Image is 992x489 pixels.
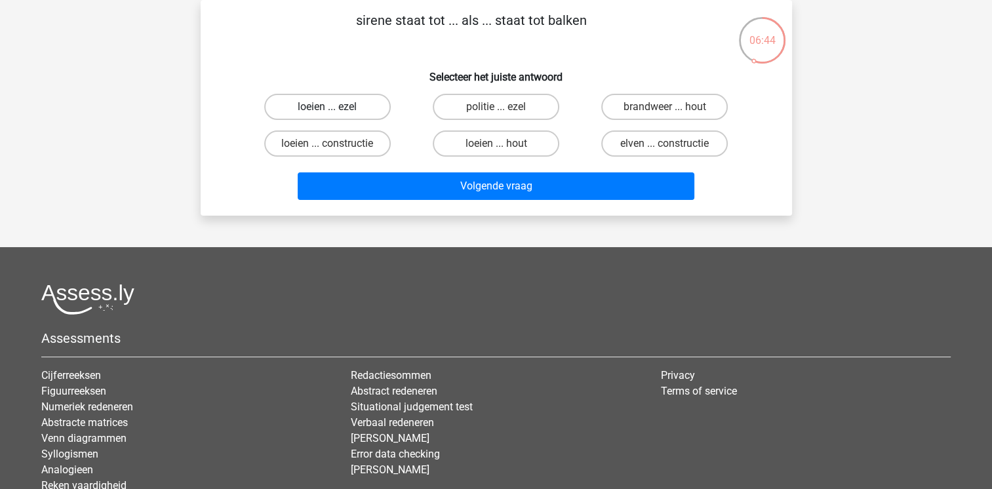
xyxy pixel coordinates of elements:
[351,385,437,397] a: Abstract redeneren
[351,401,473,413] a: Situational judgement test
[298,172,694,200] button: Volgende vraag
[41,448,98,460] a: Syllogismen
[433,94,559,120] label: politie ... ezel
[351,432,429,444] a: [PERSON_NAME]
[41,330,951,346] h5: Assessments
[351,448,440,460] a: Error data checking
[222,60,771,83] h6: Selecteer het juiste antwoord
[41,401,133,413] a: Numeriek redeneren
[661,385,737,397] a: Terms of service
[222,10,722,50] p: sirene staat tot ... als ... staat tot balken
[41,432,127,444] a: Venn diagrammen
[41,463,93,476] a: Analogieen
[41,416,128,429] a: Abstracte matrices
[41,385,106,397] a: Figuurreeksen
[433,130,559,157] label: loeien ... hout
[601,130,728,157] label: elven ... constructie
[41,284,134,315] img: Assessly logo
[661,369,695,381] a: Privacy
[264,130,391,157] label: loeien ... constructie
[41,369,101,381] a: Cijferreeksen
[601,94,728,120] label: brandweer ... hout
[264,94,391,120] label: loeien ... ezel
[351,463,429,476] a: [PERSON_NAME]
[738,16,787,49] div: 06:44
[351,369,431,381] a: Redactiesommen
[351,416,434,429] a: Verbaal redeneren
